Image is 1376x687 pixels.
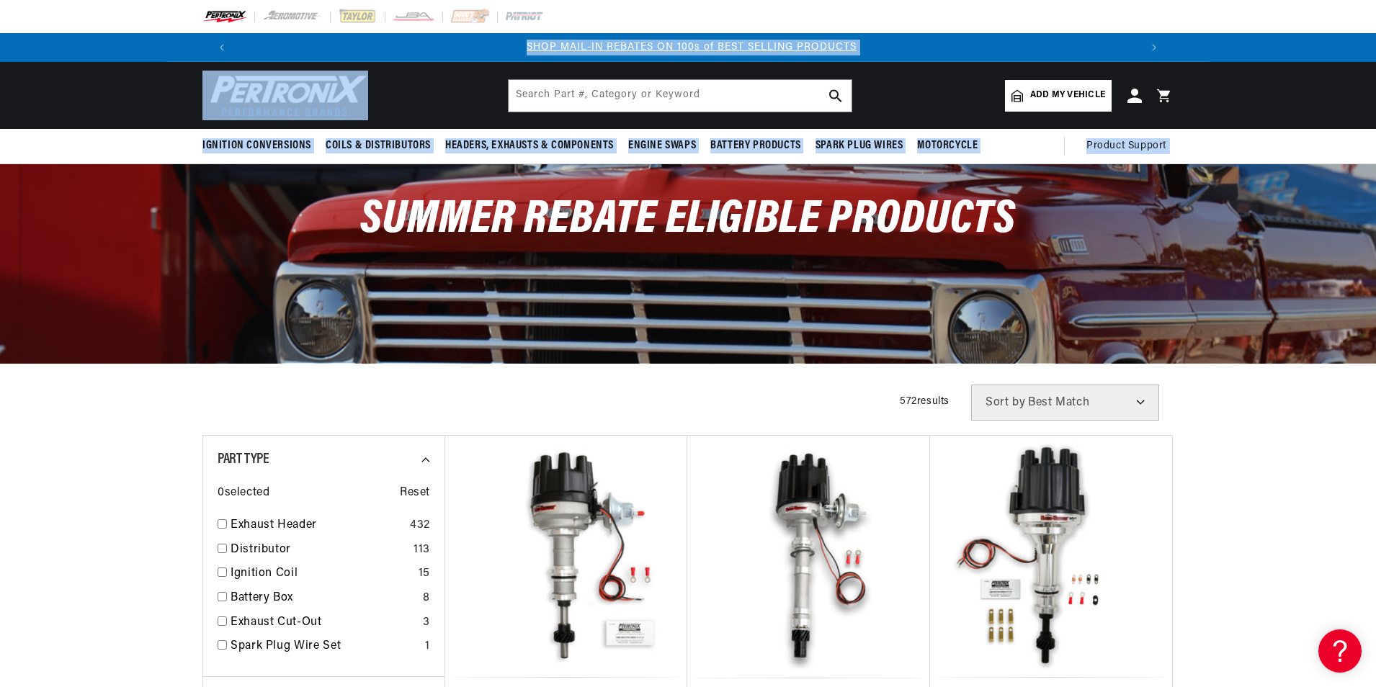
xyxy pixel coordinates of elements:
[917,138,978,153] span: Motorcycle
[166,33,1210,62] slideshow-component: Translation missing: en.sections.announcements.announcement_bar
[1030,89,1105,102] span: Add my vehicle
[900,396,950,407] span: 572 results
[1005,80,1112,112] a: Add my vehicle
[445,138,614,153] span: Headers, Exhausts & Components
[971,385,1159,421] select: Sort by
[231,614,417,632] a: Exhaust Cut-Out
[816,138,903,153] span: Spark Plug Wires
[231,516,404,535] a: Exhaust Header
[231,589,417,608] a: Battery Box
[207,33,236,62] button: Translation missing: en.sections.announcements.previous_announcement
[808,129,911,163] summary: Spark Plug Wires
[202,138,311,153] span: Ignition Conversions
[820,80,852,112] button: search button
[425,637,430,656] div: 1
[910,129,985,163] summary: Motorcycle
[326,138,431,153] span: Coils & Distributors
[419,565,430,583] div: 15
[218,452,269,467] span: Part Type
[410,516,430,535] div: 432
[240,40,1143,55] div: 2 of 3
[438,129,621,163] summary: Headers, Exhausts & Components
[231,637,419,656] a: Spark Plug Wire Set
[240,40,1143,55] div: Announcement
[202,71,368,120] img: Pertronix
[231,565,413,583] a: Ignition Coil
[1086,138,1166,154] span: Product Support
[423,589,430,608] div: 8
[360,197,1016,243] span: Summer Rebate Eligible Products
[628,138,696,153] span: Engine Swaps
[986,397,1025,408] span: Sort by
[231,541,408,560] a: Distributor
[703,129,808,163] summary: Battery Products
[1086,129,1174,163] summary: Product Support
[202,129,318,163] summary: Ignition Conversions
[509,80,852,112] input: Search Part #, Category or Keyword
[414,541,430,560] div: 113
[527,42,857,53] a: SHOP MAIL-IN REBATES ON 100s of BEST SELLING PRODUCTS
[621,129,703,163] summary: Engine Swaps
[710,138,801,153] span: Battery Products
[423,614,430,632] div: 3
[400,484,430,503] span: Reset
[318,129,438,163] summary: Coils & Distributors
[218,484,269,503] span: 0 selected
[1140,33,1169,62] button: Translation missing: en.sections.announcements.next_announcement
